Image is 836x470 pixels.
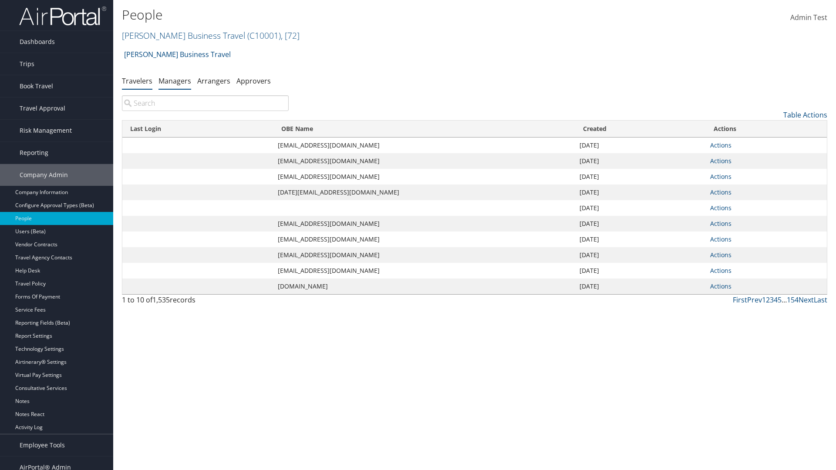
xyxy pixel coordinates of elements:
[575,279,706,294] td: [DATE]
[273,263,575,279] td: [EMAIL_ADDRESS][DOMAIN_NAME]
[733,295,747,305] a: First
[273,153,575,169] td: [EMAIL_ADDRESS][DOMAIN_NAME]
[710,282,731,290] a: Actions
[247,30,281,41] span: ( C10001 )
[710,157,731,165] a: Actions
[20,75,53,97] span: Book Travel
[774,295,778,305] a: 4
[783,110,827,120] a: Table Actions
[122,121,273,138] th: Last Login: activate to sort column ascending
[273,138,575,153] td: [EMAIL_ADDRESS][DOMAIN_NAME]
[575,121,706,138] th: Created: activate to sort column ascending
[19,6,106,26] img: airportal-logo.png
[20,97,65,119] span: Travel Approval
[122,30,300,41] a: [PERSON_NAME] Business Travel
[575,169,706,185] td: [DATE]
[790,4,827,31] a: Admin Test
[575,263,706,279] td: [DATE]
[122,95,289,111] input: Search
[273,121,575,138] th: OBE Name: activate to sort column ascending
[710,204,731,212] a: Actions
[710,141,731,149] a: Actions
[575,200,706,216] td: [DATE]
[236,76,271,86] a: Approvers
[782,295,787,305] span: …
[790,13,827,22] span: Admin Test
[20,434,65,456] span: Employee Tools
[122,295,289,309] div: 1 to 10 of records
[710,266,731,275] a: Actions
[766,295,770,305] a: 2
[122,6,592,24] h1: People
[124,46,231,63] a: [PERSON_NAME] Business Travel
[273,279,575,294] td: [DOMAIN_NAME]
[799,295,814,305] a: Next
[710,219,731,228] a: Actions
[710,172,731,181] a: Actions
[197,76,230,86] a: Arrangers
[575,247,706,263] td: [DATE]
[273,185,575,200] td: [DATE][EMAIL_ADDRESS][DOMAIN_NAME]
[575,232,706,247] td: [DATE]
[747,295,762,305] a: Prev
[787,295,799,305] a: 154
[710,235,731,243] a: Actions
[273,232,575,247] td: [EMAIL_ADDRESS][DOMAIN_NAME]
[814,295,827,305] a: Last
[122,76,152,86] a: Travelers
[575,185,706,200] td: [DATE]
[152,295,170,305] span: 1,535
[20,53,34,75] span: Trips
[710,188,731,196] a: Actions
[575,138,706,153] td: [DATE]
[20,164,68,186] span: Company Admin
[158,76,191,86] a: Managers
[762,295,766,305] a: 1
[273,169,575,185] td: [EMAIL_ADDRESS][DOMAIN_NAME]
[778,295,782,305] a: 5
[710,251,731,259] a: Actions
[20,120,72,141] span: Risk Management
[273,247,575,263] td: [EMAIL_ADDRESS][DOMAIN_NAME]
[575,216,706,232] td: [DATE]
[20,31,55,53] span: Dashboards
[281,30,300,41] span: , [ 72 ]
[706,121,827,138] th: Actions
[770,295,774,305] a: 3
[20,142,48,164] span: Reporting
[575,153,706,169] td: [DATE]
[273,216,575,232] td: [EMAIL_ADDRESS][DOMAIN_NAME]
